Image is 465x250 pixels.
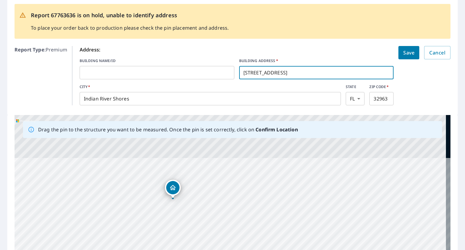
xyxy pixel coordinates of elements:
[15,46,67,105] p: : Premium
[424,46,450,59] button: Cancel
[165,180,181,199] div: Dropped pin, building 1, Residential property, 8424 Poinciana Pl Indian River Shores, FL 32963
[80,58,234,64] label: BUILDING NAME/ID
[403,48,414,57] span: Save
[350,96,355,102] em: FL
[346,84,364,90] label: STATE
[398,46,419,59] button: Save
[369,84,394,90] label: ZIP CODE
[346,92,364,105] div: FL
[80,84,341,90] label: CITY
[80,46,394,53] p: Address:
[31,24,229,31] p: To place your order back to production please check the pin placement and address.
[38,126,298,133] p: Drag the pin to the structure you want to be measured. Once the pin is set correctly, click on
[256,126,298,133] b: Confirm Location
[31,11,229,19] p: Report 67763636 is on hold, unable to identify address
[15,46,45,53] b: Report Type
[429,48,445,57] span: Cancel
[239,58,394,64] label: BUILDING ADDRESS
